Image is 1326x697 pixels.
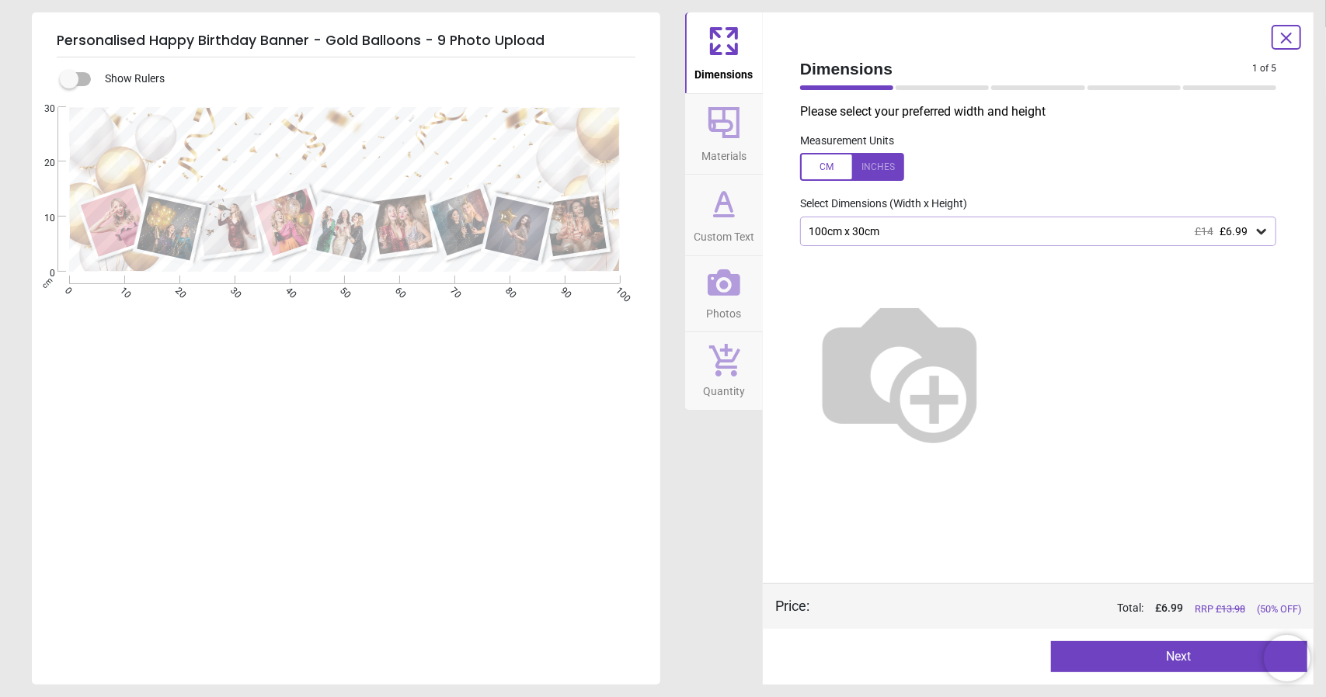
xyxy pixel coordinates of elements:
[1195,225,1213,238] span: £14
[1051,641,1308,672] button: Next
[685,12,763,93] button: Dimensions
[26,157,55,170] span: 20
[800,103,1289,120] p: Please select your preferred width and height
[788,196,967,212] label: Select Dimensions (Width x Height)
[685,256,763,332] button: Photos
[833,601,1301,616] div: Total:
[1220,225,1248,238] span: £6.99
[701,141,747,165] span: Materials
[26,267,55,280] span: 0
[1257,602,1301,616] span: (50% OFF)
[69,70,660,88] div: Show Rulers
[807,225,1254,238] div: 100cm x 30cm
[800,134,894,149] label: Measurement Units
[800,57,1252,80] span: Dimensions
[685,94,763,175] button: Materials
[1216,603,1245,615] span: £ 13.98
[1252,62,1276,75] span: 1 of 5
[1195,602,1245,616] span: RRP
[703,376,745,400] span: Quantity
[26,212,55,225] span: 10
[1155,601,1183,616] span: £
[1264,635,1310,681] iframe: Brevo live chat
[26,102,55,116] span: 30
[685,332,763,410] button: Quantity
[685,175,763,255] button: Custom Text
[775,596,809,616] div: Price :
[707,299,742,322] span: Photos
[695,60,753,83] span: Dimensions
[57,25,635,57] h5: Personalised Happy Birthday Banner - Gold Balloons - 9 Photo Upload
[1161,602,1183,614] span: 6.99
[694,222,754,245] span: Custom Text
[800,271,999,470] img: Helper for size comparison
